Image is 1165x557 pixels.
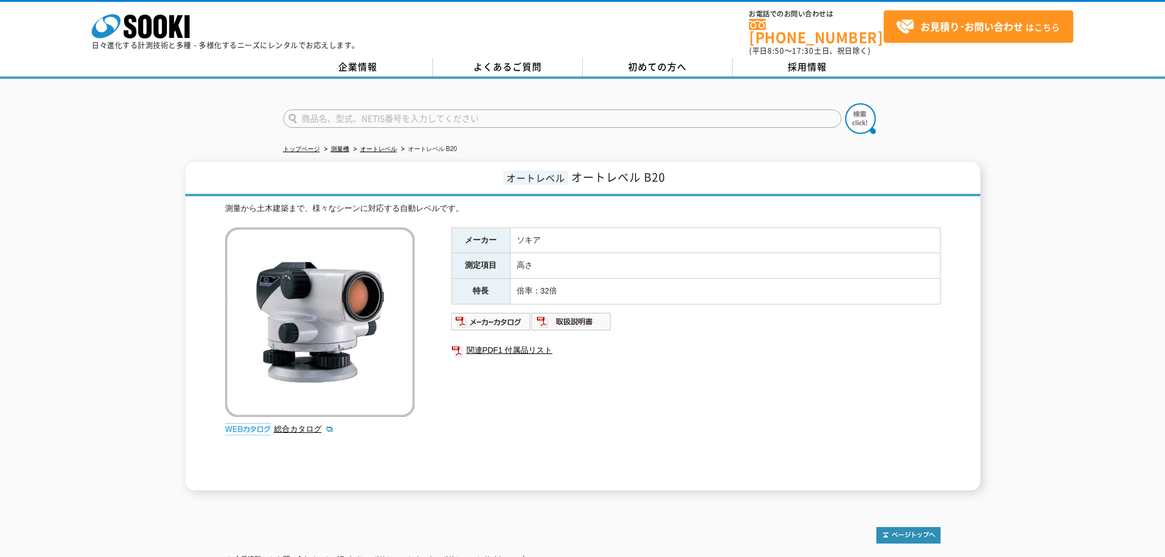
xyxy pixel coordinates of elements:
td: ソキア [510,227,940,253]
a: トップページ [283,146,320,152]
p: 日々進化する計測技術と多種・多様化するニーズにレンタルでお応えします。 [92,42,360,49]
img: 取扱説明書 [531,312,612,331]
strong: お見積り･お問い合わせ [920,19,1023,34]
img: メーカーカタログ [451,312,531,331]
span: 17:30 [792,45,814,56]
a: よくあるご質問 [433,58,583,76]
li: オートレベル B20 [399,143,457,156]
span: オートレベル B20 [571,169,665,185]
a: 測量機 [331,146,349,152]
img: トップページへ [876,527,941,544]
a: 総合カタログ [274,424,334,433]
td: 高さ [510,253,940,279]
a: オートレベル [360,146,397,152]
td: 倍率：32倍 [510,279,940,304]
span: 8:50 [767,45,785,56]
span: 初めての方へ [628,60,687,73]
img: btn_search.png [845,103,876,134]
a: 企業情報 [283,58,433,76]
img: オートレベル B20 [225,227,415,417]
th: メーカー [451,227,510,253]
a: メーカーカタログ [451,320,531,329]
span: お電話でのお問い合わせは [749,10,884,18]
th: 特長 [451,279,510,304]
img: webカタログ [225,423,271,435]
a: 採用情報 [733,58,882,76]
a: 初めての方へ [583,58,733,76]
th: 測定項目 [451,253,510,279]
a: 関連PDF1 付属品リスト [451,342,941,358]
a: お見積り･お問い合わせはこちら [884,10,1073,43]
span: はこちら [896,18,1060,36]
input: 商品名、型式、NETIS番号を入力してください [283,109,841,128]
span: (平日 ～ 土日、祝日除く) [749,45,870,56]
a: 取扱説明書 [531,320,612,329]
div: 測量から土木建築まで、様々なシーンに対応する自動レベルです。 [225,202,941,215]
span: オートレベル [503,171,568,185]
a: [PHONE_NUMBER] [749,19,884,44]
